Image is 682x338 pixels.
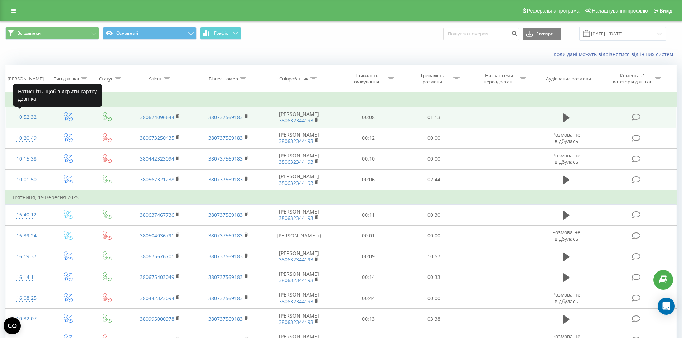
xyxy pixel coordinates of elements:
[4,317,21,334] button: Open CMP widget
[5,27,99,40] button: Всі дзвінки
[13,229,40,243] div: 16:39:24
[262,128,336,148] td: [PERSON_NAME]
[13,84,102,107] div: Натисніть, щоб відкрити картку дзвінка
[262,288,336,309] td: [PERSON_NAME]
[208,295,243,302] a: 380737569183
[336,148,401,169] td: 00:10
[336,205,401,225] td: 00:11
[336,288,401,309] td: 00:44
[336,128,401,148] td: 00:12
[401,246,467,267] td: 10:57
[279,76,309,82] div: Співробітник
[279,180,313,186] a: 380632344193
[279,117,313,124] a: 380632344193
[336,309,401,329] td: 00:13
[6,93,677,107] td: Сьогодні
[443,28,519,40] input: Пошук за номером
[208,134,243,141] a: 380737569183
[140,274,174,280] a: 380675403049
[279,158,313,165] a: 380632344193
[401,225,467,246] td: 00:00
[279,256,313,263] a: 380632344193
[401,205,467,225] td: 00:30
[279,298,313,305] a: 380632344193
[54,76,79,82] div: Тип дзвінка
[208,232,243,239] a: 380737569183
[401,309,467,329] td: 03:38
[279,319,313,325] a: 380632344193
[8,76,44,82] div: [PERSON_NAME]
[401,288,467,309] td: 00:00
[262,205,336,225] td: [PERSON_NAME]
[140,134,174,141] a: 380673250435
[658,298,675,315] div: Open Intercom Messenger
[523,28,561,40] button: Експорт
[140,315,174,322] a: 380995000978
[552,131,580,144] span: Розмова не відбулась
[13,152,40,166] div: 10:15:38
[262,267,336,288] td: [PERSON_NAME]
[527,8,580,14] span: Реферальна програма
[208,274,243,280] a: 380737569183
[413,73,451,85] div: Тривалість розмови
[336,225,401,246] td: 00:01
[13,312,40,326] div: 10:32:07
[552,291,580,304] span: Розмова не відбулась
[262,246,336,267] td: [PERSON_NAME]
[336,246,401,267] td: 00:09
[279,138,313,144] a: 380632344193
[99,76,113,82] div: Статус
[214,31,228,36] span: Графік
[480,73,518,85] div: Назва схеми переадресації
[13,291,40,305] div: 16:08:25
[336,169,401,190] td: 00:06
[208,253,243,260] a: 380737569183
[546,76,591,82] div: Аудіозапис розмови
[552,152,580,165] span: Розмова не відбулась
[592,8,648,14] span: Налаштування профілю
[262,169,336,190] td: [PERSON_NAME]
[13,270,40,284] div: 16:14:11
[262,309,336,329] td: [PERSON_NAME]
[13,208,40,222] div: 16:40:12
[208,176,243,183] a: 380737569183
[140,253,174,260] a: 380675676701
[140,232,174,239] a: 380504036791
[262,107,336,128] td: [PERSON_NAME]
[140,176,174,183] a: 380567321238
[336,107,401,128] td: 00:08
[553,51,677,58] a: Коли дані можуть відрізнятися вiд інших систем
[401,128,467,148] td: 00:00
[200,27,241,40] button: Графік
[13,110,40,124] div: 10:52:32
[140,114,174,121] a: 380674096644
[13,131,40,145] div: 10:20:49
[148,76,162,82] div: Клієнт
[13,173,40,187] div: 10:01:50
[209,76,238,82] div: Бізнес номер
[401,267,467,288] td: 00:33
[336,267,401,288] td: 00:14
[660,8,672,14] span: Вихід
[401,107,467,128] td: 01:13
[208,155,243,162] a: 380737569183
[279,215,313,221] a: 380632344193
[140,211,174,218] a: 380637467736
[279,277,313,284] a: 380632344193
[262,225,336,246] td: [PERSON_NAME] ()
[17,30,41,36] span: Всі дзвінки
[401,169,467,190] td: 02:44
[401,148,467,169] td: 00:00
[208,114,243,121] a: 380737569183
[208,315,243,322] a: 380737569183
[262,148,336,169] td: [PERSON_NAME]
[348,73,386,85] div: Тривалість очікування
[208,211,243,218] a: 380737569183
[13,250,40,264] div: 16:19:37
[103,27,197,40] button: Основний
[140,155,174,162] a: 380442323094
[611,73,653,85] div: Коментар/категорія дзвінка
[140,295,174,302] a: 380442323094
[552,229,580,242] span: Розмова не відбулась
[6,190,677,205] td: П’ятниця, 19 Вересня 2025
